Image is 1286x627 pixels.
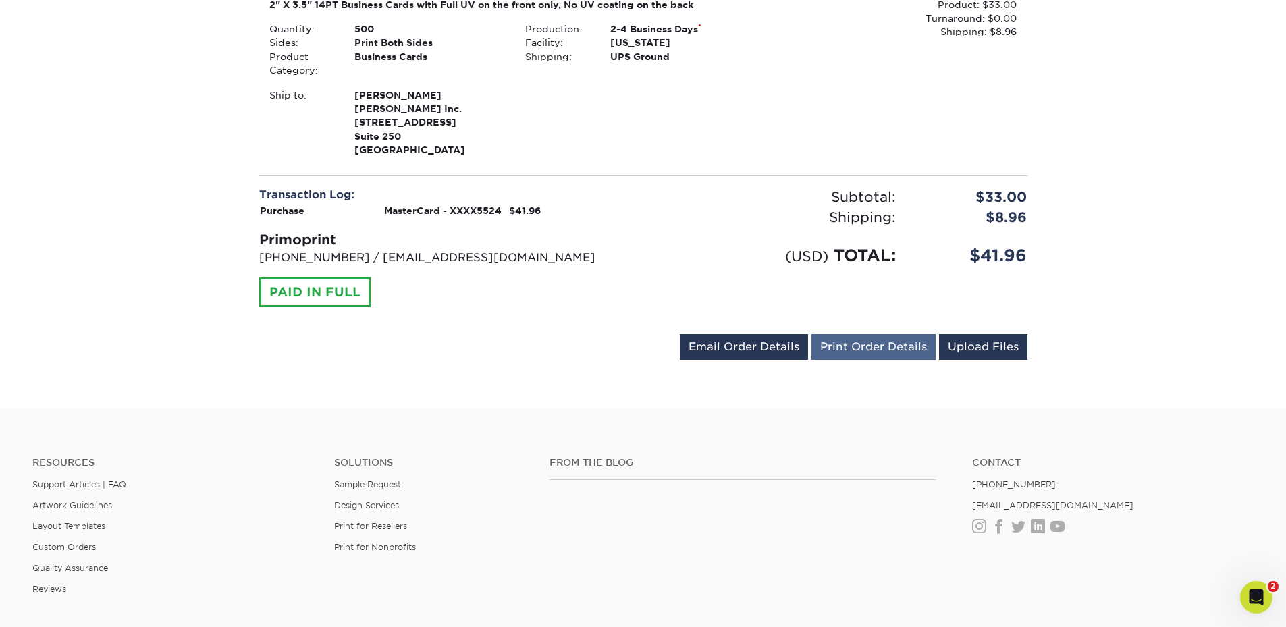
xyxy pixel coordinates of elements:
span: Suite 250 [354,130,505,143]
a: Design Services [334,500,399,510]
a: Print for Nonprofits [334,542,416,552]
iframe: Google Customer Reviews [3,586,115,622]
a: Layout Templates [32,521,105,531]
strong: $41.96 [509,205,541,216]
a: Quality Assurance [32,563,108,573]
div: Print Both Sides [344,36,515,49]
div: Ship to: [259,88,344,157]
div: Subtotal: [643,187,906,207]
a: Custom Orders [32,542,96,552]
div: Product Category: [259,50,344,78]
p: [PHONE_NUMBER] / [EMAIL_ADDRESS][DOMAIN_NAME] [259,250,633,266]
h4: From the Blog [550,457,936,468]
span: [PERSON_NAME] Inc. [354,102,505,115]
div: UPS Ground [600,50,771,63]
span: TOTAL: [834,246,896,265]
a: Print Order Details [811,334,936,360]
div: PAID IN FULL [259,277,371,308]
a: Upload Files [939,334,1027,360]
h4: Resources [32,457,314,468]
a: Reviews [32,584,66,594]
strong: Purchase [260,205,304,216]
a: Support Articles | FAQ [32,479,126,489]
div: Shipping: [515,50,600,63]
strong: [GEOGRAPHIC_DATA] [354,88,505,156]
span: [PERSON_NAME] [354,88,505,102]
div: 2-4 Business Days [600,22,771,36]
span: 2 [1268,581,1279,592]
div: Quantity: [259,22,344,36]
div: Sides: [259,36,344,49]
h4: Solutions [334,457,529,468]
div: Transaction Log: [259,187,633,203]
span: [STREET_ADDRESS] [354,115,505,129]
div: Facility: [515,36,600,49]
div: $41.96 [906,244,1038,268]
a: Artwork Guidelines [32,500,112,510]
iframe: Intercom live chat [1240,581,1272,614]
a: Contact [972,457,1254,468]
div: Business Cards [344,50,515,78]
div: Shipping: [643,207,906,227]
a: Email Order Details [680,334,808,360]
div: $33.00 [906,187,1038,207]
strong: MasterCard - XXXX5524 [384,205,502,216]
div: 500 [344,22,515,36]
small: (USD) [785,248,828,265]
a: Sample Request [334,479,401,489]
div: Primoprint [259,229,633,250]
a: Print for Resellers [334,521,407,531]
div: $8.96 [906,207,1038,227]
div: [US_STATE] [600,36,771,49]
div: Production: [515,22,600,36]
a: [EMAIL_ADDRESS][DOMAIN_NAME] [972,500,1133,510]
a: [PHONE_NUMBER] [972,479,1056,489]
